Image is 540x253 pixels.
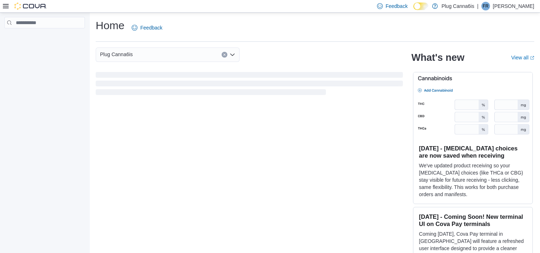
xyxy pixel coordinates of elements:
span: Loading [96,73,403,96]
p: | [477,2,478,10]
div: Frank Roman [481,2,490,10]
p: We've updated product receiving so your [MEDICAL_DATA] choices (like THCa or CBG) stay visible fo... [419,162,527,198]
a: Feedback [129,21,165,35]
h3: [DATE] - [MEDICAL_DATA] choices are now saved when receiving [419,145,527,159]
span: Feedback [140,24,162,31]
nav: Complex example [4,30,85,47]
span: Feedback [386,3,408,10]
span: Plug Canna6is [100,50,133,59]
button: Clear input [222,52,227,58]
p: [PERSON_NAME] [493,2,534,10]
h1: Home [96,18,124,33]
img: Cova [14,3,47,10]
input: Dark Mode [413,3,428,10]
span: FR [483,2,489,10]
h2: What's new [412,52,464,63]
svg: External link [530,56,534,60]
p: Plug Canna6is [441,2,474,10]
button: Open list of options [230,52,235,58]
a: View allExternal link [511,55,534,60]
h3: [DATE] - Coming Soon! New terminal UI on Cova Pay terminals [419,213,527,227]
